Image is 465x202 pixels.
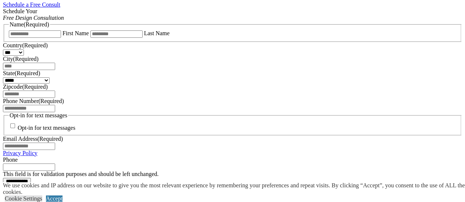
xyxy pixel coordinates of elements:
label: City [3,56,39,62]
a: Schedule a Free Consult (opens a dropdown menu) [3,1,60,8]
a: Privacy Policy [3,150,37,156]
label: Phone Number [3,98,64,104]
em: Free Design Consultation [3,15,64,21]
span: (Required) [37,136,63,142]
span: (Required) [38,98,64,104]
label: Email Address [3,136,63,142]
label: State [3,70,40,76]
span: (Required) [15,70,40,76]
legend: Name [9,21,50,28]
label: Zipcode [3,84,48,90]
label: Opt-in for text messages [18,125,75,131]
span: (Required) [24,21,49,27]
a: Cookie Settings [5,195,42,202]
legend: Opt-in for text messages [9,112,68,119]
div: We use cookies and IP address on our website to give you the most relevant experience by remember... [3,182,465,195]
span: (Required) [22,84,47,90]
a: Accept [46,195,62,202]
label: First Name [62,30,89,36]
span: Schedule Your [3,8,64,21]
div: This field is for validation purposes and should be left unchanged. [3,171,462,177]
span: (Required) [22,42,47,48]
label: Last Name [144,30,170,36]
label: Phone [3,157,18,163]
label: Country [3,42,48,48]
span: (Required) [13,56,39,62]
